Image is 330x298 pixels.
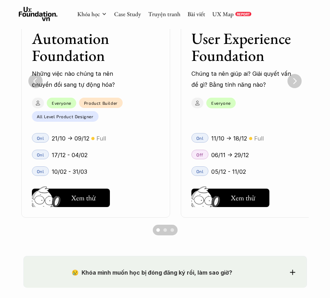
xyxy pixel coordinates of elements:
button: Scroll to page 1 [153,225,162,235]
p: Onl [37,136,44,141]
p: Full [96,133,106,144]
button: Previous [28,74,43,88]
p: Onl [196,136,204,141]
h5: Xem thử [231,193,255,203]
a: Bài viết [188,10,205,18]
p: 06/11 -> 29/12 [211,150,249,160]
a: Khóa học [77,10,100,18]
a: Case Study [114,10,141,18]
p: 🟡 [91,136,95,141]
p: Những việc nào chúng ta nên chuyển đổi sang tự động hóa? [32,68,135,90]
h3: Automation Foundation [32,30,142,64]
button: Xem thử [32,189,110,207]
a: Xem thử [191,186,269,207]
p: Full [254,133,264,144]
p: Product Builder [84,101,118,105]
a: Xem thử [32,186,110,207]
p: 10/02 - 31/03 [52,166,87,177]
button: Scroll to page 2 [162,225,169,235]
p: Everyone [52,101,71,105]
p: 11/10 -> 18/12 [211,133,247,144]
button: Xem thử [191,189,269,207]
p: 21/10 -> 09/12 [52,133,89,144]
a: UX Map [212,10,234,18]
p: Onl [196,169,204,174]
button: Scroll to page 3 [169,225,178,235]
p: 05/12 - 11/02 [211,166,246,177]
strong: 😢 Khóa mình muốn học bị đóng đăng ký rồi, làm sao giờ? [72,269,232,276]
button: Next [287,74,302,88]
p: 🟡 [249,136,252,141]
p: Chúng ta nên giúp ai? Giải quyết vấn đề gì? Bằng tính năng nào? [191,68,294,90]
p: 17/12 - 04/02 [52,150,88,160]
h5: Xem thử [71,193,96,203]
p: All Level Product Designer [37,114,94,119]
a: Truyện tranh [148,10,180,18]
p: Everyone [211,101,231,105]
h3: User Experience Foundation [191,30,301,64]
p: Onl [37,169,44,174]
p: Onl [37,152,44,157]
p: Off [196,152,203,157]
p: REPORT [237,12,250,16]
a: REPORT [235,12,251,16]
